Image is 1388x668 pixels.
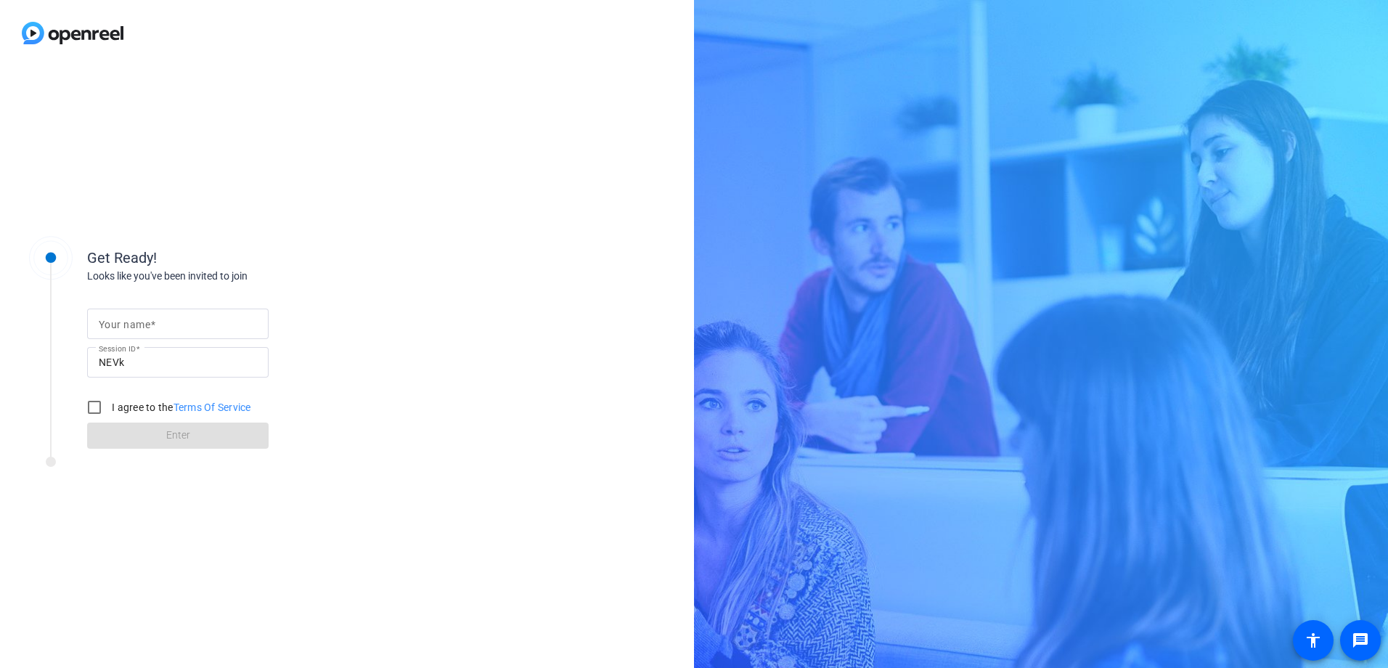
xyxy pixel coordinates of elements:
mat-icon: accessibility [1305,632,1322,649]
div: Get Ready! [87,247,377,269]
label: I agree to the [109,400,251,415]
mat-icon: message [1352,632,1369,649]
a: Terms Of Service [173,402,251,413]
mat-label: Your name [99,319,150,330]
div: Looks like you've been invited to join [87,269,377,284]
mat-label: Session ID [99,344,136,353]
